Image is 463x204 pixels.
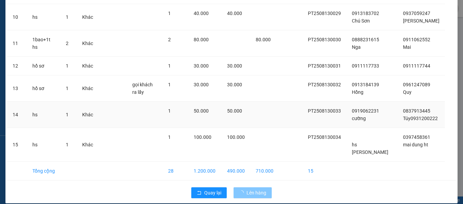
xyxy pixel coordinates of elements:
td: 1bao+1t hs [27,30,60,57]
span: 0888231615 [352,37,379,42]
span: 80.000 [256,37,271,42]
td: 28 [163,162,188,180]
button: Lên hàng [234,187,272,198]
td: Khác [77,102,99,128]
span: 1 [168,11,171,16]
span: 1 [168,134,171,140]
span: 30.000 [227,63,242,69]
span: Nga [352,44,361,50]
span: 30.000 [194,82,209,87]
div: 0913184139 [6,29,60,39]
span: 0937059247 [403,11,430,16]
td: hs [27,128,60,162]
span: 1 [66,112,69,117]
span: rollback [197,190,201,196]
span: 1 [168,63,171,69]
span: cường [352,116,366,121]
span: 0911062552 [403,37,430,42]
td: 13 [7,75,27,102]
span: Mai [403,44,411,50]
td: hồ sơ [27,75,60,102]
span: hs [PERSON_NAME] [352,142,388,155]
td: 490.000 [222,162,250,180]
button: rollbackQuay lại [191,187,227,198]
span: PT2508130032 [308,82,341,87]
td: Khác [77,30,99,57]
span: 0837913445 [403,108,430,114]
span: Quy [403,89,412,95]
span: 1 [66,142,69,147]
div: Hồng [6,21,60,29]
td: 10 [7,4,27,30]
td: 15 [7,128,27,162]
td: Khác [77,128,99,162]
td: 710.000 [250,162,279,180]
span: 0911117733 [352,63,379,69]
span: Chú Sơn [352,18,370,24]
div: [GEOGRAPHIC_DATA] [65,6,134,21]
span: 100.000 [194,134,211,140]
td: Tổng cộng [27,162,60,180]
span: 2 [66,41,69,46]
span: 1 [66,86,69,91]
span: 80.000 [194,37,209,42]
td: 12 [7,57,27,75]
span: 1 [66,63,69,69]
span: 30.000 [194,63,209,69]
td: Khác [77,75,99,102]
span: 50.000 [227,108,242,114]
span: Gửi: [6,6,16,13]
span: 0397458361 [403,134,430,140]
td: 15 [302,162,346,180]
span: PT2508130029 [308,11,341,16]
span: 1 [168,82,171,87]
span: 2 [168,37,171,42]
div: 30.000 [5,43,61,51]
span: Hồng [352,89,363,95]
td: 11 [7,30,27,57]
span: CƯỚC RỒI : [5,44,38,51]
span: 1 [168,108,171,114]
span: Túy0931200222 [403,116,438,121]
td: hồ sơ [27,57,60,75]
div: Quy [65,21,134,29]
span: PT2508130031 [308,63,341,69]
span: Lên hàng [247,189,266,196]
span: 0919062231 [352,108,379,114]
span: Nhận: [65,6,81,13]
span: 0913183702 [352,11,379,16]
td: 1.200.000 [188,162,222,180]
span: 1 [66,14,69,20]
span: 0961247089 [403,82,430,87]
td: hs [27,102,60,128]
div: 0961247089 [65,29,134,39]
span: gọi khách ra lấy [132,82,153,95]
span: loading [239,190,247,195]
span: 40.000 [194,11,209,16]
div: [PERSON_NAME] [6,6,60,21]
span: Quay lại [204,189,221,196]
td: hs [27,4,60,30]
span: PT2508130034 [308,134,341,140]
span: PT2508130030 [308,37,341,42]
td: 14 [7,102,27,128]
span: PT2508130033 [308,108,341,114]
span: 0911117744 [403,63,430,69]
span: 30.000 [227,82,242,87]
span: 100.000 [227,134,245,140]
span: 0913184139 [352,82,379,87]
span: [PERSON_NAME] [403,18,439,24]
span: 50.000 [194,108,209,114]
td: Khác [77,57,99,75]
td: Khác [77,4,99,30]
span: mai dung ht [403,142,428,147]
span: 40.000 [227,11,242,16]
